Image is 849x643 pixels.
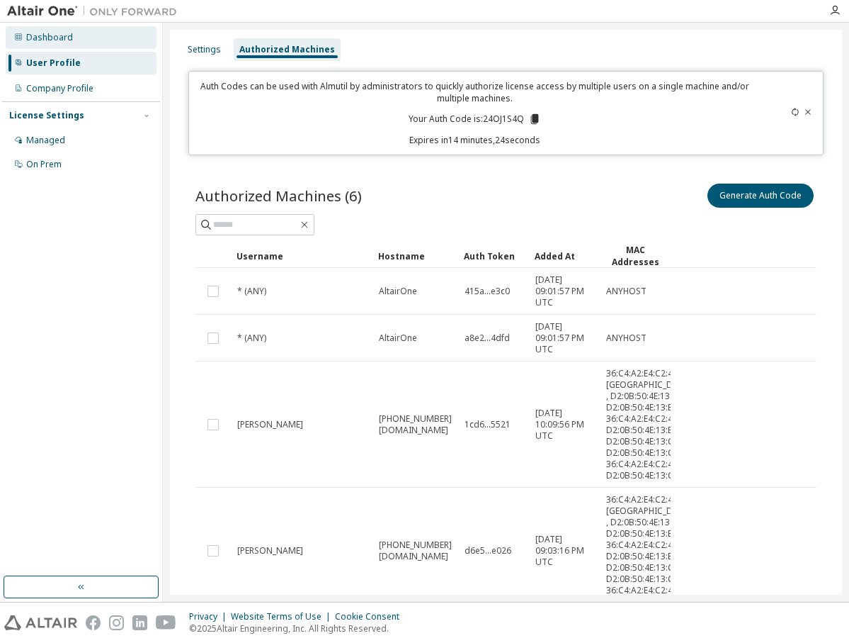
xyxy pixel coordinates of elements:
img: Altair One [7,4,184,18]
span: AltairOne [379,286,417,297]
span: [DATE] 10:09:56 PM UTC [535,408,593,442]
p: © 2025 Altair Engineering, Inc. All Rights Reserved. [189,622,408,634]
span: 36:C4:A2:E4:C2:48 , [GEOGRAPHIC_DATA]:D0:74:4D:96:37 , D2:0B:50:4E:13:E9 , D2:0B:50:4E:13:E8 , 36... [606,494,754,608]
div: Authorized Machines [239,44,335,55]
div: Username [237,245,367,267]
span: 1cd6...5521 [465,419,511,430]
span: [PHONE_NUMBER][DOMAIN_NAME] [379,413,452,436]
button: Generate Auth Code [707,184,814,208]
span: Authorized Machines (6) [195,186,362,206]
div: User Profile [26,57,81,69]
span: d6e5...e026 [465,545,511,557]
div: MAC Addresses [605,244,665,268]
div: Hostname [378,245,452,267]
span: 415a...e3c0 [465,286,510,297]
span: [PERSON_NAME] [237,419,303,430]
span: ANYHOST [606,332,646,344]
span: [DATE] 09:03:16 PM UTC [535,534,593,568]
span: 36:C4:A2:E4:C2:48 , [GEOGRAPHIC_DATA]:D0:74:4D:96:37 , D2:0B:50:4E:13:E9 , D2:0B:50:4E:13:E8 , 36... [606,368,754,481]
p: Auth Codes can be used with Almutil by administrators to quickly authorize license access by mult... [198,80,753,104]
div: On Prem [26,159,62,170]
span: [PERSON_NAME] [237,545,303,557]
span: [DATE] 09:01:57 PM UTC [535,321,593,355]
div: Settings [188,44,221,55]
img: instagram.svg [109,615,124,630]
div: Company Profile [26,83,93,94]
span: AltairOne [379,332,417,344]
div: Added At [535,245,594,267]
p: Your Auth Code is: 24OJ1S4Q [409,113,541,125]
span: [PHONE_NUMBER][DOMAIN_NAME] [379,539,452,562]
img: linkedin.svg [132,615,147,630]
img: facebook.svg [86,615,101,630]
span: * (ANY) [237,332,266,344]
div: Auth Token [464,245,523,267]
div: Dashboard [26,32,73,43]
span: ANYHOST [606,286,646,297]
p: Expires in 14 minutes, 24 seconds [198,134,753,146]
div: Managed [26,135,65,146]
div: License Settings [9,110,84,121]
div: Website Terms of Use [231,611,335,622]
img: altair_logo.svg [4,615,77,630]
span: [DATE] 09:01:57 PM UTC [535,274,593,308]
span: a8e2...4dfd [465,332,510,344]
div: Privacy [189,611,231,622]
span: * (ANY) [237,286,266,297]
div: Cookie Consent [335,611,408,622]
img: youtube.svg [156,615,176,630]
